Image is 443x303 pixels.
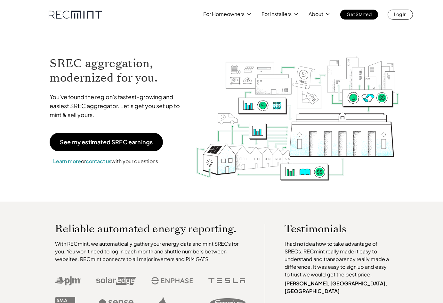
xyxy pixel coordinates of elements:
[50,56,186,85] h1: SREC aggregation, modernized for you.
[53,158,81,164] a: Learn more
[285,224,380,234] p: Testimonials
[347,10,372,19] p: Get Started
[394,10,407,19] p: Log In
[50,133,163,151] a: See my estimated SREC earnings
[309,10,323,19] p: About
[60,139,153,145] p: See my estimated SREC earnings
[340,10,378,20] a: Get Started
[196,39,400,182] img: RECmint value cycle
[388,10,413,20] a: Log In
[50,157,162,165] p: or with your questions
[285,280,392,295] p: [PERSON_NAME], [GEOGRAPHIC_DATA], [GEOGRAPHIC_DATA]
[203,10,245,19] p: For Homeowners
[50,92,186,119] p: You've found the region's fastest-growing and easiest SREC aggregator. Let's get you set up to mi...
[55,240,246,263] p: With RECmint, we automatically gather your energy data and mint SRECs for you. You won't need to ...
[55,224,246,234] p: Reliable automated energy reporting.
[262,10,292,19] p: For Installers
[285,240,392,278] p: I had no idea how to take advantage of SRECs. RECmint really made it easy to understand and trans...
[86,158,111,164] a: contact us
